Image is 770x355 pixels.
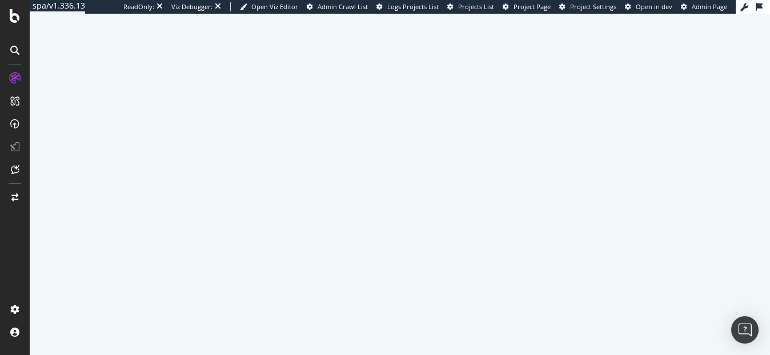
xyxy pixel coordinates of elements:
a: Logs Projects List [376,2,439,11]
a: Projects List [447,2,494,11]
a: Admin Page [681,2,727,11]
div: Viz Debugger: [171,2,212,11]
a: Open Viz Editor [240,2,298,11]
span: Projects List [458,2,494,11]
span: Admin Crawl List [318,2,368,11]
span: Admin Page [692,2,727,11]
span: Open in dev [636,2,672,11]
span: Project Settings [570,2,616,11]
span: Open Viz Editor [251,2,298,11]
div: animation [359,155,441,196]
a: Project Page [503,2,551,11]
a: Open in dev [625,2,672,11]
div: Open Intercom Messenger [731,316,759,344]
div: ReadOnly: [123,2,154,11]
span: Logs Projects List [387,2,439,11]
a: Admin Crawl List [307,2,368,11]
span: Project Page [514,2,551,11]
a: Project Settings [559,2,616,11]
